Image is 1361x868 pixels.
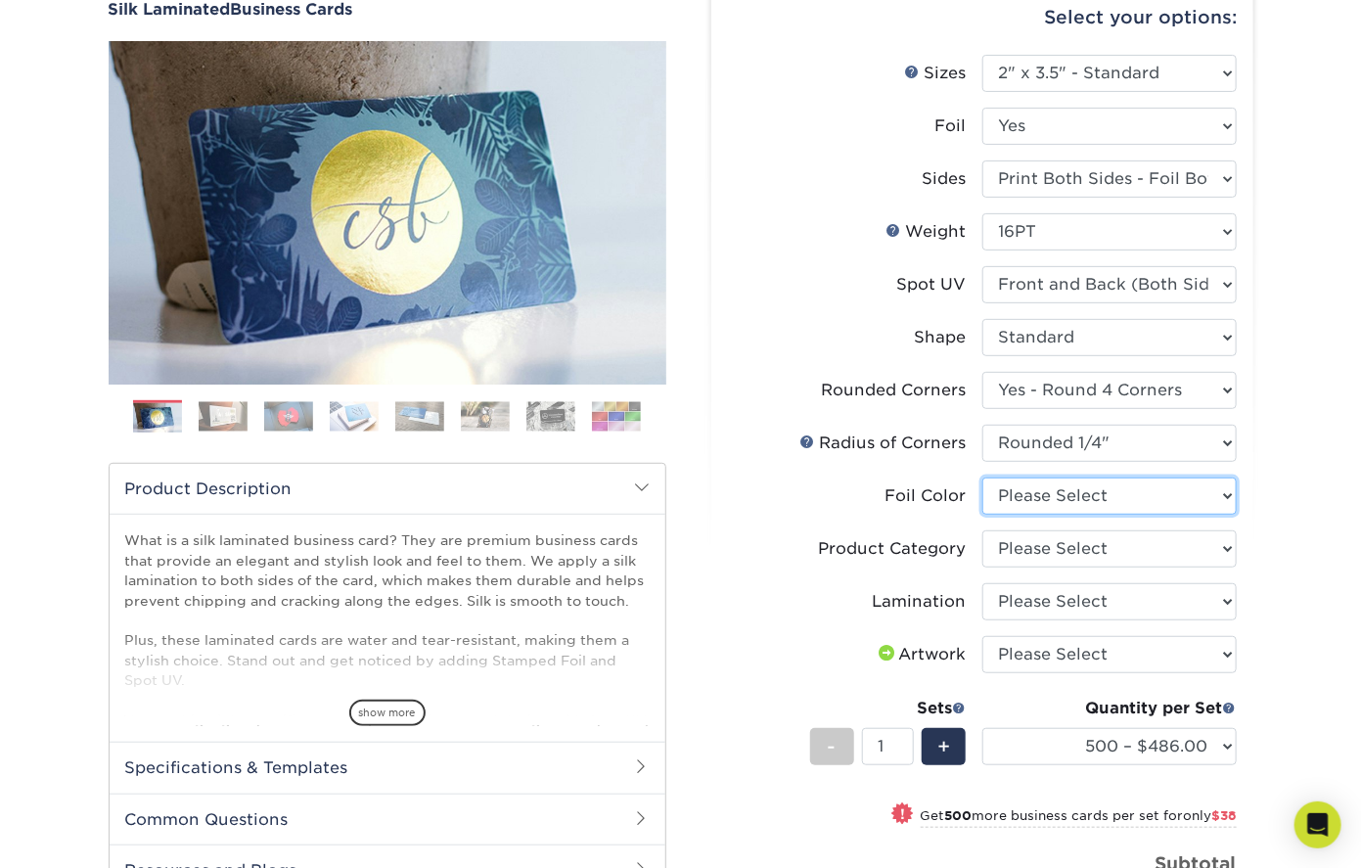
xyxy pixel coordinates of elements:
[592,401,641,432] img: Business Cards 08
[900,804,905,825] span: !
[873,590,967,614] div: Lamination
[822,379,967,402] div: Rounded Corners
[876,643,967,666] div: Artwork
[923,167,967,191] div: Sides
[395,401,444,432] img: Business Cards 05
[886,220,967,244] div: Weight
[461,401,510,432] img: Business Cards 06
[125,530,650,849] p: What is a silk laminated business card? They are premium business cards that provide an elegant a...
[526,401,575,432] img: Business Cards 07
[915,326,967,349] div: Shape
[897,273,967,297] div: Spot UV
[937,732,950,761] span: +
[133,393,182,442] img: Business Cards 01
[905,62,967,85] div: Sizes
[349,700,426,726] span: show more
[935,114,967,138] div: Foil
[810,697,967,720] div: Sets
[199,401,248,432] img: Business Cards 02
[330,401,379,432] img: Business Cards 04
[921,808,1237,828] small: Get more business cards per set for
[819,537,967,561] div: Product Category
[110,464,665,514] h2: Product Description
[110,794,665,845] h2: Common Questions
[1184,808,1237,823] span: only
[110,742,665,793] h2: Specifications & Templates
[800,432,967,455] div: Radius of Corners
[885,484,967,508] div: Foil Color
[828,732,837,761] span: -
[1212,808,1237,823] span: $38
[264,401,313,432] img: Business Cards 03
[945,808,973,823] strong: 500
[982,697,1237,720] div: Quantity per Set
[1294,801,1341,848] div: Open Intercom Messenger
